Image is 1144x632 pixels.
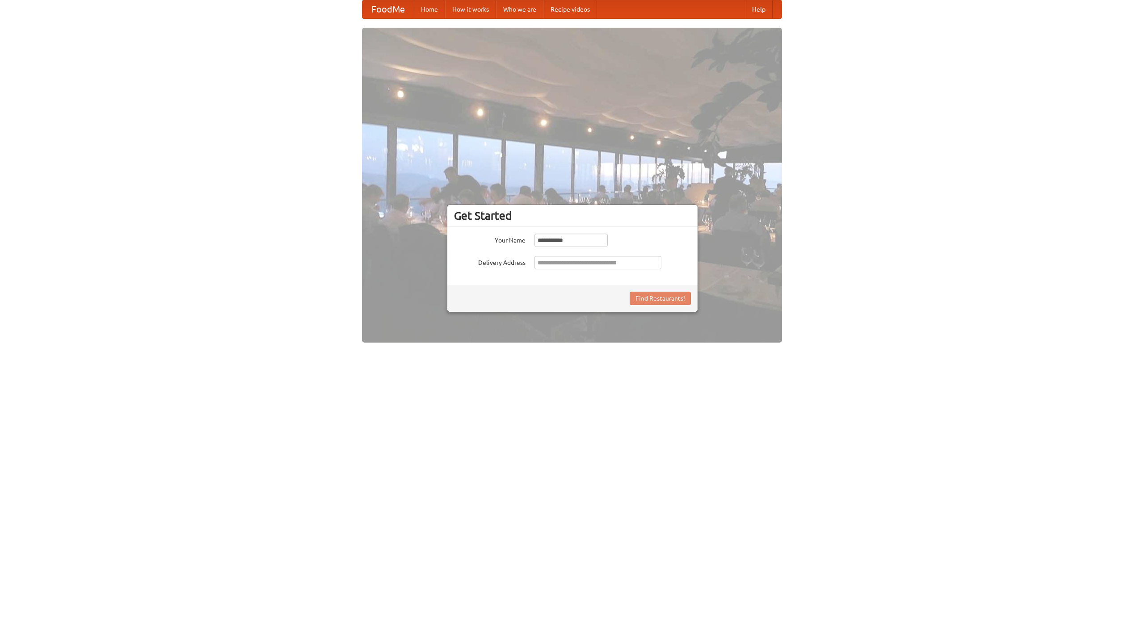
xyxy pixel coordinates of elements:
label: Your Name [454,234,526,245]
a: How it works [445,0,496,18]
h3: Get Started [454,209,691,222]
button: Find Restaurants! [630,292,691,305]
a: Help [745,0,773,18]
a: Recipe videos [543,0,597,18]
a: Who we are [496,0,543,18]
label: Delivery Address [454,256,526,267]
a: FoodMe [362,0,414,18]
a: Home [414,0,445,18]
